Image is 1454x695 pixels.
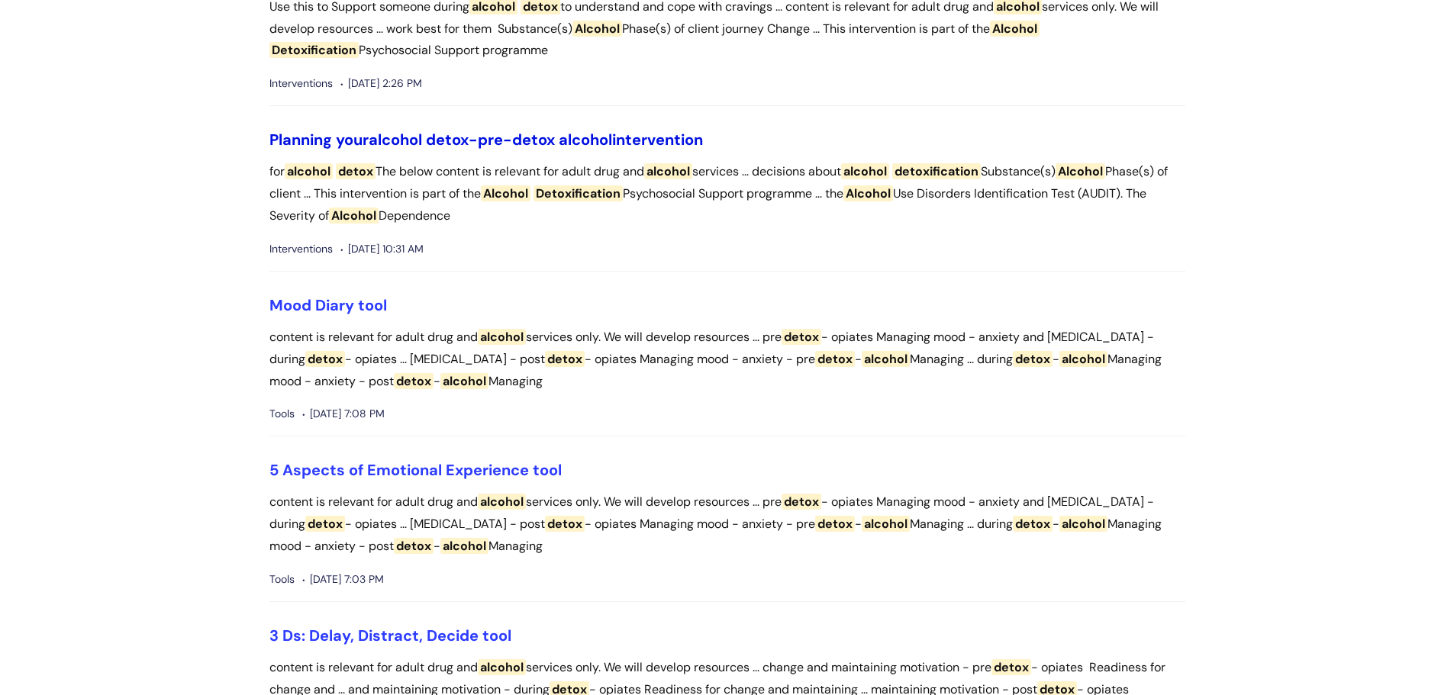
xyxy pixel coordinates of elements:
span: Tools [269,404,295,423]
span: [DATE] 10:31 AM [340,240,424,259]
span: detox [426,130,469,150]
a: 3 Ds: Delay, Distract, Decide tool [269,626,511,645]
span: detox [815,351,855,367]
span: alcohol [1059,351,1107,367]
span: alcohol [1059,516,1107,532]
span: alcohol [644,163,692,179]
span: Interventions [269,240,333,259]
span: alcohol [285,163,333,179]
a: Mood Diary tool [269,295,387,315]
span: Alcohol [572,21,622,37]
span: Tools [269,570,295,589]
span: alcohol [862,351,910,367]
span: detox [336,163,376,179]
span: detox [991,659,1031,675]
span: detox [545,516,585,532]
a: Planning youralcohol detox-pre-detox alcoholintervention [269,130,703,150]
span: alcohol [841,163,889,179]
span: pre-detox [478,130,555,150]
span: alcohol [862,516,910,532]
span: [DATE] 7:08 PM [302,404,385,423]
span: detox [305,516,345,532]
p: content is relevant for adult drug and services only. We will develop resources ... pre - opiates... [269,491,1185,557]
p: for The below content is relevant for adult drug and services ... decisions about Substance(s) Ph... [269,161,1185,227]
span: detox [394,538,434,554]
span: alcohol [440,373,488,389]
span: alcohol [440,538,488,554]
span: [DATE] 7:03 PM [302,570,384,589]
span: detox [1013,516,1053,532]
span: Interventions [269,74,333,93]
span: alcohol [369,130,422,150]
span: detox [782,494,821,510]
span: Alcohol [481,185,530,201]
span: Alcohol [1056,163,1105,179]
span: detox [1013,351,1053,367]
span: [DATE] 2:26 PM [340,74,422,93]
span: Detoxification [269,42,359,58]
span: Alcohol [843,185,893,201]
span: detox [394,373,434,389]
span: detox [545,351,585,367]
span: alcohol [478,329,526,345]
span: detoxification [892,163,981,179]
span: alcohol [559,130,612,150]
span: Alcohol [329,208,379,224]
a: 5 Aspects of Emotional Experience tool [269,460,562,480]
span: detox [815,516,855,532]
span: Alcohol [990,21,1040,37]
span: Detoxification [534,185,623,201]
span: detox [782,329,821,345]
span: detox [305,351,345,367]
span: alcohol [478,494,526,510]
span: alcohol [478,659,526,675]
p: content is relevant for adult drug and services only. We will develop resources ... pre - opiates... [269,327,1185,392]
